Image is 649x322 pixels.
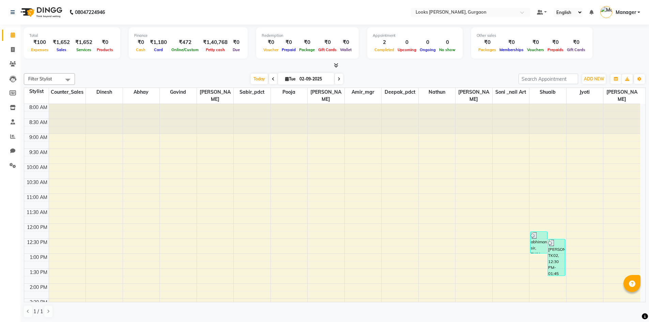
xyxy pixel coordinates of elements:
[28,299,49,306] div: 2:30 PM
[234,88,271,96] span: sabir_pdct
[498,47,525,52] span: Memberships
[17,3,64,22] img: logo
[603,88,640,104] span: [PERSON_NAME]
[498,39,525,46] div: ₹0
[396,39,418,46] div: 0
[396,47,418,52] span: Upcoming
[50,39,73,46] div: ₹1,652
[584,76,604,81] span: ADD NEW
[548,239,565,276] div: [PERSON_NAME], TK02, 12:30 PM-01:45 PM, Stylist Cut(M) (₹600),[PERSON_NAME] Styling (₹400)
[170,39,200,46] div: ₹472
[345,88,382,96] span: Amir_mgr
[55,47,68,52] span: Sales
[437,47,457,52] span: No show
[338,47,353,52] span: Wallet
[565,47,587,52] span: Gift Cards
[231,47,242,52] span: Due
[297,47,316,52] span: Package
[316,39,338,46] div: ₹0
[297,39,316,46] div: ₹0
[582,74,606,84] button: ADD NEW
[418,47,437,52] span: Ongoing
[25,209,49,216] div: 11:30 AM
[546,47,565,52] span: Prepaids
[283,76,297,81] span: Tue
[28,119,49,126] div: 8:30 AM
[262,47,280,52] span: Voucher
[567,88,603,96] span: Jyoti
[28,269,49,276] div: 1:30 PM
[251,74,268,84] span: Today
[75,47,93,52] span: Services
[170,47,200,52] span: Online/Custom
[29,33,115,39] div: Total
[477,33,587,39] div: Other sales
[28,149,49,156] div: 9:30 AM
[75,3,105,22] b: 08047224946
[33,308,43,315] span: 1 / 1
[25,164,49,171] div: 10:00 AM
[530,232,547,253] div: abhimanu sir, TK01, 12:15 PM-01:00 PM, [PERSON_NAME] Styling (₹400)
[28,104,49,111] div: 8:00 AM
[147,39,170,46] div: ₹1,180
[437,39,457,46] div: 0
[29,39,50,46] div: ₹100
[280,47,297,52] span: Prepaid
[204,47,227,52] span: Petty cash
[86,88,123,96] span: dinesh
[29,47,50,52] span: Expenses
[477,47,498,52] span: Packages
[28,284,49,291] div: 2:00 PM
[152,47,165,52] span: Card
[95,39,115,46] div: ₹0
[600,6,612,18] img: Manager
[28,134,49,141] div: 9:00 AM
[308,88,344,104] span: [PERSON_NAME]
[134,33,242,39] div: Finance
[297,74,331,84] input: 2025-09-02
[49,88,86,96] span: Counter_Sales
[123,88,160,96] span: abhay
[262,39,280,46] div: ₹0
[73,39,95,46] div: ₹1,652
[525,47,546,52] span: Vouchers
[134,47,147,52] span: Cash
[529,88,566,96] span: Shuaib
[26,224,49,231] div: 12:00 PM
[418,39,437,46] div: 0
[565,39,587,46] div: ₹0
[519,74,578,84] input: Search Appointment
[24,88,49,95] div: Stylist
[280,39,297,46] div: ₹0
[373,33,457,39] div: Appointment
[95,47,115,52] span: Products
[419,88,455,96] span: Nathun
[477,39,498,46] div: ₹0
[316,47,338,52] span: Gift Cards
[25,179,49,186] div: 10:30 AM
[197,88,234,104] span: [PERSON_NAME]
[382,88,418,96] span: Deepak_pdct
[26,239,49,246] div: 12:30 PM
[620,295,642,315] iframe: chat widget
[25,194,49,201] div: 11:00 AM
[160,88,197,96] span: govind
[230,39,242,46] div: ₹0
[546,39,565,46] div: ₹0
[338,39,353,46] div: ₹0
[493,88,529,96] span: Soni _nail art
[271,88,308,96] span: pooja
[134,39,147,46] div: ₹0
[28,76,52,81] span: Filter Stylist
[455,88,492,104] span: [PERSON_NAME]
[616,9,636,16] span: Manager
[373,47,396,52] span: Completed
[262,33,353,39] div: Redemption
[373,39,396,46] div: 2
[200,39,230,46] div: ₹1,40,768
[28,254,49,261] div: 1:00 PM
[525,39,546,46] div: ₹0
